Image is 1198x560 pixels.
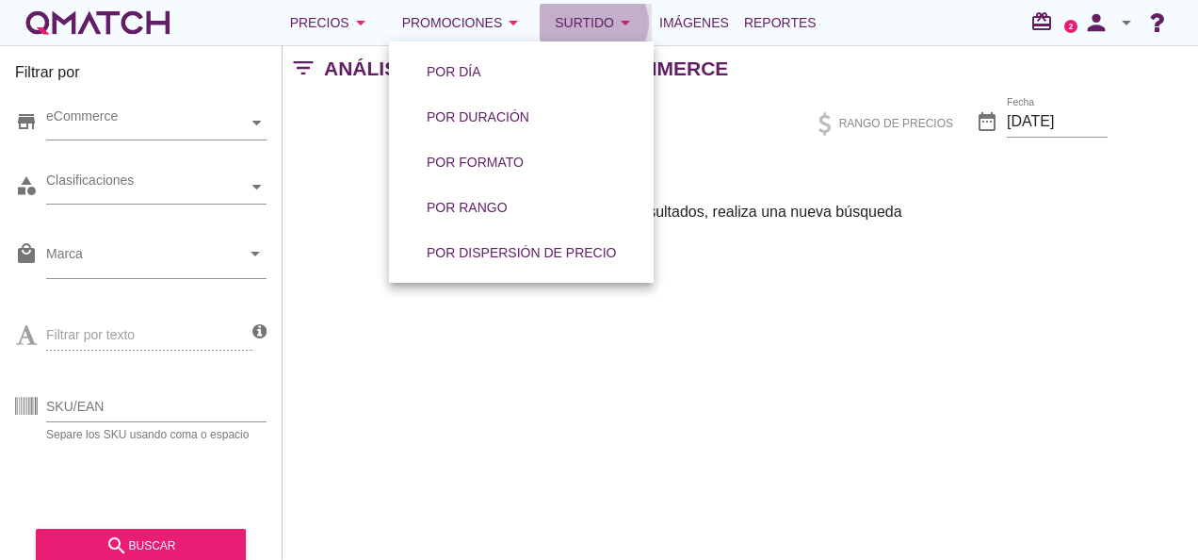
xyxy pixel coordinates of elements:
span: Imágenes [659,11,729,34]
div: Por duración [427,107,529,127]
button: Por rango [412,190,523,224]
i: arrow_drop_down [502,11,525,34]
a: Por formato [404,140,546,185]
a: Reportes [737,4,824,41]
div: Promociones [402,11,526,34]
i: local_mall [15,242,38,265]
button: Por día [412,55,496,89]
button: Precios [275,4,387,41]
button: Por dispersión de precio [412,236,631,270]
div: Surtido [555,11,637,34]
a: Por duración [404,94,552,140]
input: Fecha [1007,107,1108,137]
button: Promociones [387,4,541,41]
button: Por duración [412,100,544,134]
div: Por formato [427,153,524,173]
i: search [105,535,128,557]
span: Sin resultados, realiza una nueva búsqueda [608,201,901,223]
span: Reportes [744,11,817,34]
div: Precios [290,11,372,34]
i: arrow_drop_down [1115,11,1138,34]
text: 2 [1069,22,1074,30]
div: Por rango [427,198,508,218]
i: date_range [976,110,998,133]
div: Separe los SKU usando coma o espacio [46,429,267,440]
i: filter_list [283,68,324,69]
a: Imágenes [652,4,737,41]
i: arrow_drop_down [614,11,637,34]
i: category [15,174,38,197]
i: arrow_drop_down [349,11,372,34]
a: white-qmatch-logo [23,4,173,41]
i: redeem [1030,10,1060,33]
a: Por día [404,49,504,94]
a: Por dispersión de precio [404,230,639,275]
i: arrow_drop_down [244,242,267,265]
button: Surtido [540,4,652,41]
a: Por rango [404,185,530,230]
i: person [1077,9,1115,36]
div: Por día [427,62,481,82]
i: store [15,110,38,133]
div: Por dispersión de precio [427,243,616,263]
h2: Análisis de surtido por ecommerce [324,54,728,84]
h3: Filtrar por [15,61,267,91]
div: buscar [51,535,231,557]
button: Por formato [412,145,539,179]
a: 2 [1064,20,1077,33]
